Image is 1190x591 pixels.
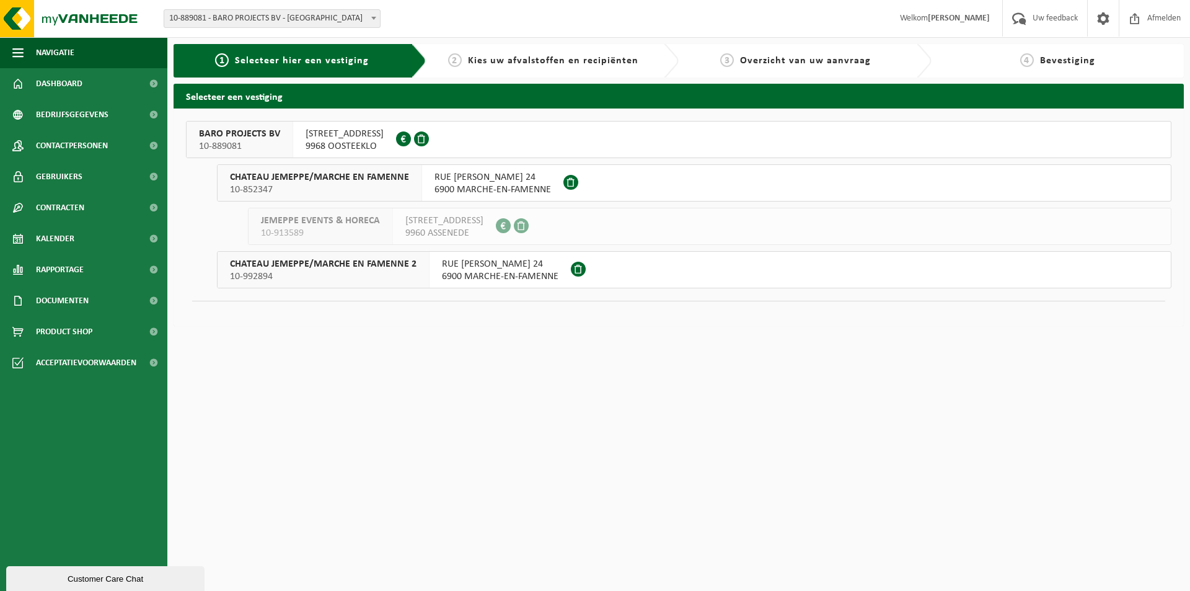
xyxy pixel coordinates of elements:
span: RUE [PERSON_NAME] 24 [434,171,551,184]
span: Bedrijfsgegevens [36,99,108,130]
button: CHATEAU JEMEPPE/MARCHE EN FAMENNE 10-852347 RUE [PERSON_NAME] 246900 MARCHE-EN-FAMENNE [217,164,1171,202]
span: Rapportage [36,254,84,285]
span: Acceptatievoorwaarden [36,347,136,378]
iframe: chat widget [6,564,207,591]
span: Selecteer hier een vestiging [235,56,369,66]
span: Product Shop [36,316,92,347]
span: 2 [448,53,462,67]
span: 3 [720,53,734,67]
span: 6900 MARCHE-EN-FAMENNE [434,184,551,196]
h2: Selecteer een vestiging [174,84,1184,108]
span: CHATEAU JEMEPPE/MARCHE EN FAMENNE 2 [230,258,416,270]
span: JEMEPPE EVENTS & HORECA [261,215,380,227]
span: 10-852347 [230,184,409,196]
button: BARO PROJECTS BV 10-889081 [STREET_ADDRESS]9968 OOSTEEKLO [186,121,1171,158]
span: 10-992894 [230,270,416,283]
span: 4 [1020,53,1034,67]
span: [STREET_ADDRESS] [405,215,483,227]
span: BARO PROJECTS BV [199,128,280,140]
span: Gebruikers [36,161,82,192]
span: [STREET_ADDRESS] [306,128,384,140]
span: 6900 MARCHE-EN-FAMENNE [442,270,558,283]
span: 10-913589 [261,227,380,239]
span: Overzicht van uw aanvraag [740,56,871,66]
span: RUE [PERSON_NAME] 24 [442,258,558,270]
span: Dashboard [36,68,82,99]
span: Contracten [36,192,84,223]
span: Bevestiging [1040,56,1095,66]
span: Kies uw afvalstoffen en recipiënten [468,56,638,66]
span: Kalender [36,223,74,254]
span: 1 [215,53,229,67]
span: 10-889081 - BARO PROJECTS BV - OOSTEEKLO [164,9,381,28]
span: Navigatie [36,37,74,68]
span: 9968 OOSTEEKLO [306,140,384,153]
span: Contactpersonen [36,130,108,161]
button: CHATEAU JEMEPPE/MARCHE EN FAMENNE 2 10-992894 RUE [PERSON_NAME] 246900 MARCHE-EN-FAMENNE [217,251,1171,288]
strong: [PERSON_NAME] [928,14,990,23]
span: 10-889081 [199,140,280,153]
span: CHATEAU JEMEPPE/MARCHE EN FAMENNE [230,171,409,184]
span: 9960 ASSENEDE [405,227,483,239]
span: Documenten [36,285,89,316]
span: 10-889081 - BARO PROJECTS BV - OOSTEEKLO [164,10,380,27]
